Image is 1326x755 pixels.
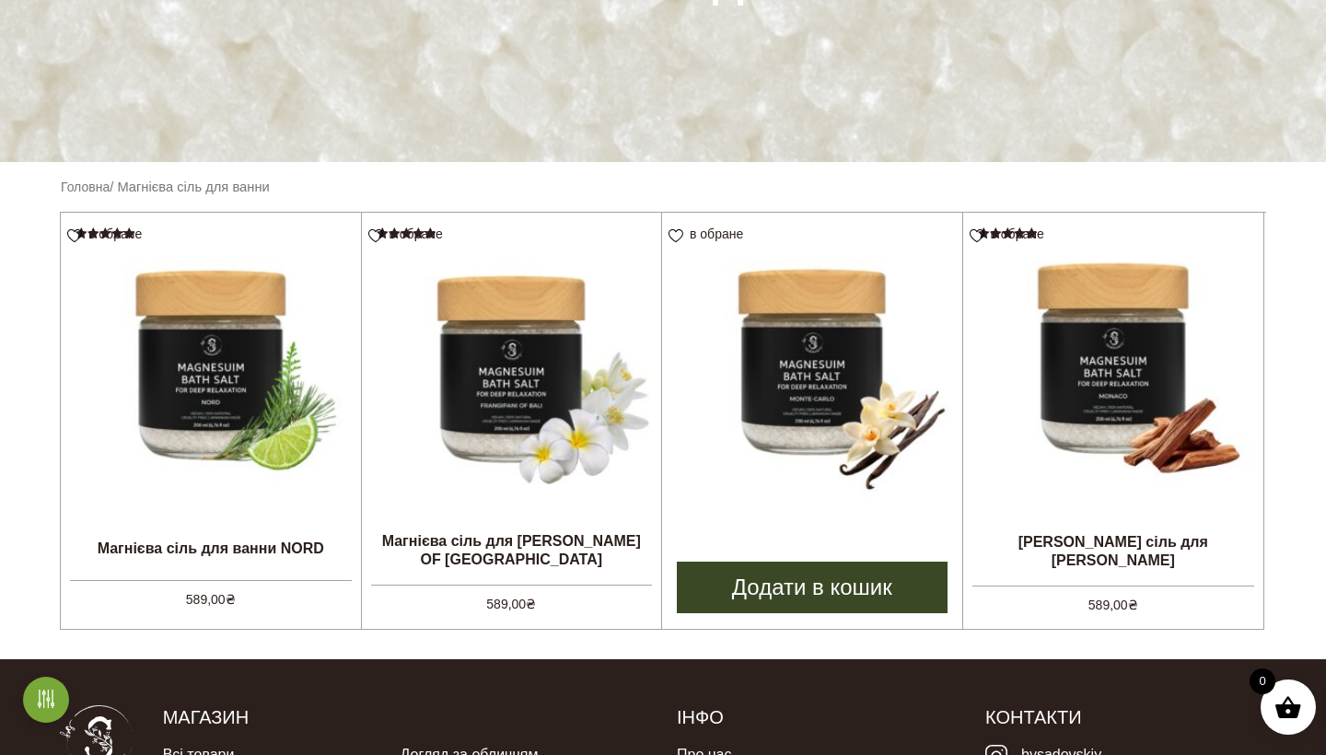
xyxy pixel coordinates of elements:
[970,229,984,243] img: unfavourite.svg
[67,229,82,243] img: unfavourite.svg
[970,226,1051,241] a: в обране
[1128,598,1138,612] span: ₴
[226,592,236,607] span: ₴
[88,226,142,241] span: в обране
[362,213,662,610] a: Магнієва сіль для [PERSON_NAME] OF [GEOGRAPHIC_DATA]Оцінено в 5.00 з 5 589,00₴
[186,592,236,607] bdi: 589,00
[486,597,536,611] bdi: 589,00
[61,213,361,610] a: Магнієва сіль для ванни NORDОцінено в 5.00 з 5 589,00₴
[1088,598,1138,612] bdi: 589,00
[690,226,743,241] span: в обране
[985,705,1266,729] h5: Контакти
[963,213,1264,611] a: [PERSON_NAME] сіль для [PERSON_NAME]Оцінено в 5.00 з 5 589,00₴
[362,525,662,575] h2: Магнієва сіль для [PERSON_NAME] OF [GEOGRAPHIC_DATA]
[677,705,958,729] h5: Інфо
[526,597,536,611] span: ₴
[963,526,1264,575] h2: [PERSON_NAME] сіль для [PERSON_NAME]
[61,180,110,194] a: Головна
[390,226,443,241] span: в обране
[67,226,148,241] a: в обране
[677,562,948,613] a: Додати в кошик: “Магнієва сіль для ванни MONTE-CARLO”
[669,229,683,243] img: unfavourite.svg
[163,705,649,729] h5: Магазин
[61,525,361,571] h2: Магнієва сіль для ванни NORD
[991,226,1044,241] span: в обране
[669,226,750,241] a: в обране
[61,177,1265,197] nav: Breadcrumb
[368,229,383,243] img: unfavourite.svg
[1250,668,1275,694] span: 0
[368,226,449,241] a: в обране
